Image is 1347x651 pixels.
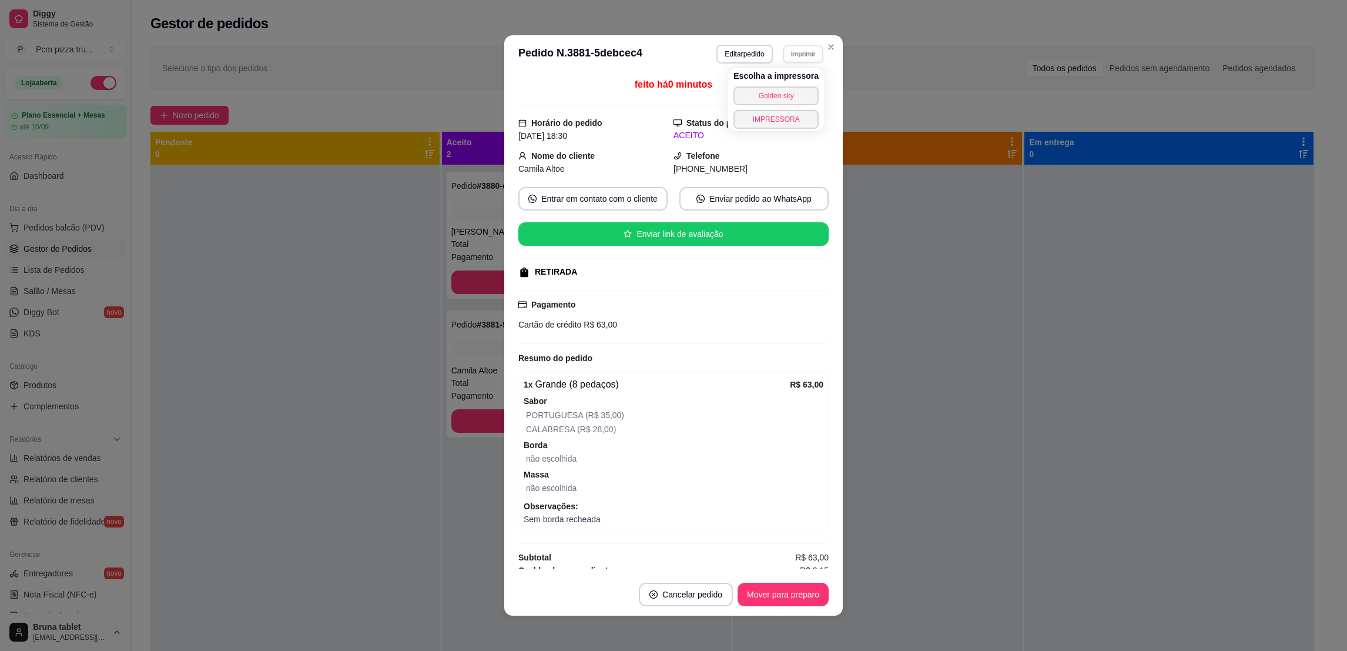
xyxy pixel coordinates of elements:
strong: R$ 63,00 [790,380,823,389]
strong: Resumo do pedido [518,353,592,363]
strong: Observações: [524,502,578,511]
button: close-circleCancelar pedido [639,583,733,606]
span: desktop [673,119,682,127]
div: ACEITO [673,129,829,142]
button: Golden sky [733,86,819,105]
h4: Escolha a impressora [733,70,819,82]
span: Camila Altoe [518,164,565,173]
span: não escolhida [526,483,577,493]
span: whats-app [528,195,537,203]
strong: Pagamento [531,300,575,309]
span: [PHONE_NUMBER] [673,164,748,173]
div: RETIRADA [535,266,577,278]
span: CALABRESA [526,425,575,434]
strong: Subtotal [518,553,551,562]
span: star [624,230,632,238]
span: whats-app [696,195,705,203]
button: Close [822,38,840,56]
span: credit-card [518,301,527,309]
strong: Massa [524,470,549,479]
h3: Pedido N. 3881-5debcec4 [518,45,642,64]
span: user [518,152,527,160]
strong: 1 x [524,380,533,389]
button: starEnviar link de avaliação [518,222,829,246]
button: whats-appEnviar pedido ao WhatsApp [679,187,829,211]
strong: Sabor [524,396,547,406]
span: phone [673,152,682,160]
button: IMPRESSORA [733,110,819,129]
strong: Telefone [686,151,720,161]
strong: Borda [524,440,547,450]
button: Editarpedido [716,45,772,64]
span: (R$ 35,00) [583,410,624,420]
div: Grande (8 pedaços) [524,378,790,392]
span: não escolhida [526,454,577,463]
span: Sem borda recheada [524,513,823,526]
span: R$ 63,00 [581,320,617,329]
span: close-circle [649,590,658,599]
span: (R$ 28,00) [575,425,616,434]
button: whats-appEntrar em contato com o cliente [518,187,668,211]
button: Imprimir [783,45,823,63]
strong: Cashback para o cliente [518,566,612,575]
strong: Horário do pedido [531,118,602,128]
span: PORTUGUESA [526,410,583,420]
span: feito há 0 minutos [635,79,712,89]
span: R$ 63,00 [795,551,829,564]
span: Cartão de crédito [518,320,581,329]
span: R$ 3,15 [800,564,829,577]
span: calendar [518,119,527,127]
strong: Status do pedido [686,118,753,128]
button: Mover para preparo [738,583,829,606]
strong: Nome do cliente [531,151,595,161]
span: [DATE] 18:30 [518,131,567,141]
